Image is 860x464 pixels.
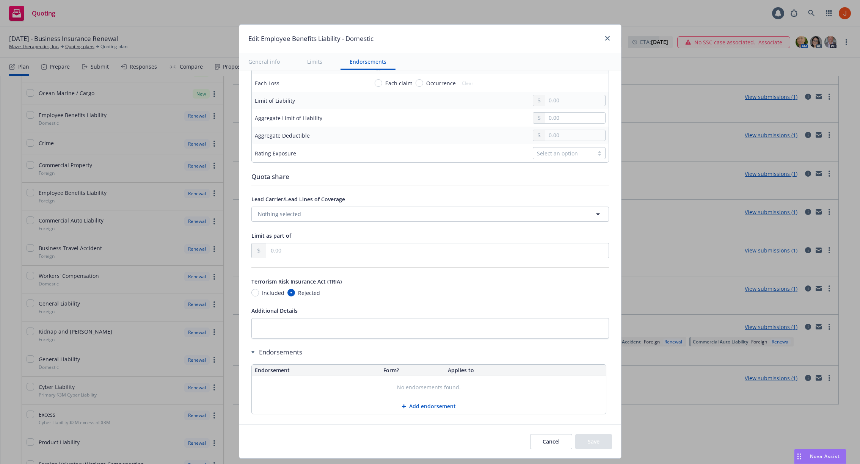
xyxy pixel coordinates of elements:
button: Limits [298,53,331,70]
span: Nova Assist [810,453,840,459]
input: 0.00 [545,95,605,106]
div: Endorsements [251,348,606,357]
button: Nothing selected [251,207,609,222]
input: 0.00 [545,113,605,123]
th: Applies to [445,365,606,376]
div: Drag to move [794,449,804,464]
span: Additional Details [251,307,298,314]
span: Included [262,289,284,297]
input: Rejected [287,289,295,296]
button: Cancel [530,434,572,449]
th: Form? [380,365,445,376]
button: General info [239,53,289,70]
span: No endorsements found. [397,384,461,391]
span: Occurrence [426,79,456,87]
button: Endorsements [341,53,395,70]
input: Each claim [375,79,382,87]
input: 0.00 [266,243,609,258]
div: Each Loss [255,79,279,87]
input: Included [251,289,259,296]
div: Rating Exposure [255,149,296,157]
div: Quota share [251,172,609,182]
span: Terrorism Risk Insurance Act (TRIA) [251,278,342,285]
span: Nothing selected [258,210,301,218]
input: 0.00 [545,130,605,141]
a: close [603,34,612,43]
th: Endorsement [252,365,381,376]
span: Rejected [298,289,320,297]
div: Aggregate Limit of Liability [255,114,322,122]
div: Limit of Liability [255,97,295,105]
h1: Edit Employee Benefits Liability - Domestic [248,34,374,44]
span: Limit as part of [251,232,291,239]
button: Add endorsement [252,399,606,414]
div: Aggregate Deductible [255,132,310,140]
div: Select an option [537,149,590,157]
button: Nova Assist [794,449,846,464]
span: Lead Carrier/Lead Lines of Coverage [251,196,345,203]
input: Occurrence [416,79,423,87]
span: Each claim [385,79,413,87]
